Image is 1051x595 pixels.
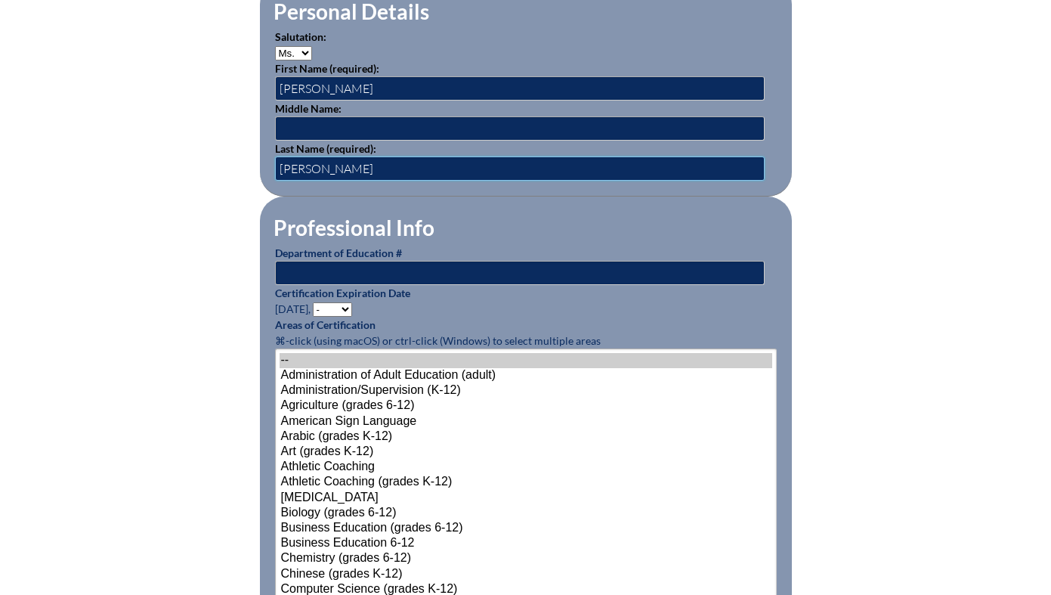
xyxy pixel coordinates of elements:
label: Areas of Certification [275,318,376,331]
option: Administration of Adult Education (adult) [280,368,772,383]
legend: Professional Info [272,215,436,240]
option: Art (grades K-12) [280,445,772,460]
option: Arabic (grades K-12) [280,429,772,445]
label: Last Name (required): [275,142,376,155]
label: Certification Expiration Date [275,287,410,299]
option: Chinese (grades K-12) [280,567,772,582]
label: Middle Name: [275,102,342,115]
label: Salutation: [275,30,326,43]
option: Athletic Coaching [280,460,772,475]
span: [DATE], [275,302,311,315]
option: Business Education 6-12 [280,536,772,551]
option: Business Education (grades 6-12) [280,521,772,536]
option: Chemistry (grades 6-12) [280,551,772,566]
option: Agriculture (grades 6-12) [280,398,772,414]
option: Athletic Coaching (grades K-12) [280,475,772,490]
select: persons_salutation [275,46,312,60]
option: [MEDICAL_DATA] [280,491,772,506]
option: American Sign Language [280,414,772,429]
option: -- [280,353,772,368]
option: Biology (grades 6-12) [280,506,772,521]
label: Department of Education # [275,246,402,259]
option: Administration/Supervision (K-12) [280,383,772,398]
label: First Name (required): [275,62,379,75]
